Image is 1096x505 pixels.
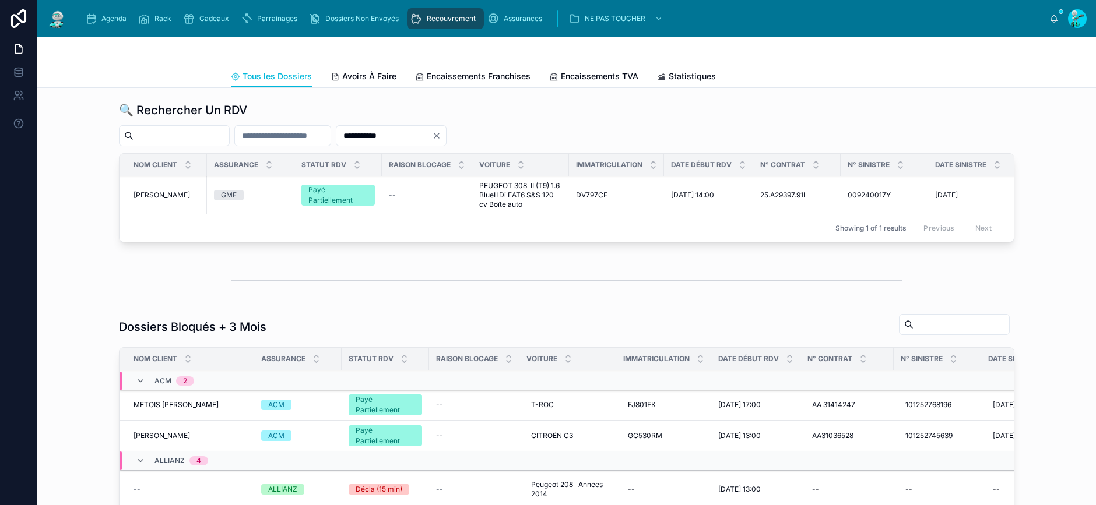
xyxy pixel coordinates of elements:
[835,224,906,233] span: Showing 1 of 1 results
[407,8,484,29] a: Recouvrement
[718,485,793,494] a: [DATE] 13:00
[261,354,305,363] span: Assurance
[135,8,180,29] a: Rack
[718,431,761,440] span: [DATE] 13:00
[848,190,891,200] span: 009240017Y
[526,426,609,445] a: CITROËN C3
[718,431,793,440] a: [DATE] 13:00
[935,160,986,169] span: Date Sinistre
[82,8,135,29] a: Agenda
[623,354,690,363] span: Immatriculation
[427,14,476,23] span: Recouvrement
[988,354,1039,363] span: Date Sinistre
[623,480,704,499] a: --
[576,190,657,200] a: DV797CF
[576,190,607,200] span: DV797CF
[349,425,422,446] a: Payé Partiellement
[576,160,642,169] span: Immatriculation
[807,395,887,414] a: AA 31414247
[669,70,716,82] span: Statistiques
[415,66,531,89] a: Encaissements Franchises
[301,185,375,206] a: Payé Partiellement
[237,8,305,29] a: Parrainages
[221,190,237,200] div: GMF
[935,190,1009,200] a: [DATE]
[349,354,394,363] span: Statut RDV
[119,102,247,118] h1: 🔍 Rechercher Un RDV
[807,354,852,363] span: N° Contrat
[268,484,297,495] div: ALLIANZ
[993,485,1000,494] div: --
[807,426,887,445] a: AA31036528
[134,485,140,494] span: --
[479,160,510,169] span: Voiture
[389,190,465,200] a: --
[268,430,284,441] div: ACM
[154,376,171,386] span: ACM
[504,14,542,23] span: Assurances
[628,485,635,494] div: --
[134,190,200,200] a: [PERSON_NAME]
[988,426,1062,445] a: [DATE]
[342,70,396,82] span: Avoirs À Faire
[231,66,312,88] a: Tous les Dossiers
[308,185,368,206] div: Payé Partiellement
[134,431,190,440] span: [PERSON_NAME]
[134,431,247,440] a: [PERSON_NAME]
[325,14,399,23] span: Dossiers Non Envoyés
[349,484,422,495] a: Décla (15 min)
[718,354,779,363] span: Date Début RDV
[760,190,834,200] a: 25.A29397.91L
[905,485,912,494] div: --
[356,484,402,495] div: Décla (15 min)
[214,160,258,169] span: Assurance
[531,480,605,499] span: Peugeot 208 Années 2014
[101,14,127,23] span: Agenda
[268,400,284,410] div: ACM
[585,14,645,23] span: NE PAS TOUCHER
[134,400,247,409] a: METOIS [PERSON_NAME]
[134,190,190,200] span: [PERSON_NAME]
[901,426,974,445] a: 101252745639
[436,400,512,409] a: --
[935,190,958,200] span: [DATE]
[257,14,297,23] span: Parrainages
[526,395,609,414] a: T-ROC
[565,8,669,29] a: NE PAS TOUCHER
[436,485,443,494] span: --
[623,395,704,414] a: FJ801FK
[427,70,531,82] span: Encaissements Franchises
[812,431,853,440] span: AA31036528
[261,484,335,495] a: ALLIANZ
[657,66,716,89] a: Statistiques
[561,70,638,82] span: Encaissements TVA
[549,66,638,89] a: Encaissements TVA
[436,485,512,494] a: --
[479,181,562,209] a: PEUGEOT 308 II (T9) 1.6 BlueHDi EAT6 S&S 120 cv Boîte auto
[77,6,1049,31] div: scrollable content
[436,400,443,409] span: --
[901,354,943,363] span: N° Sinistre
[134,354,177,363] span: Nom Client
[154,14,171,23] span: Rack
[848,190,921,200] a: 009240017Y
[671,190,714,200] span: [DATE] 14:00
[988,395,1062,414] a: [DATE]
[243,70,312,82] span: Tous les Dossiers
[356,425,415,446] div: Payé Partiellement
[180,8,237,29] a: Cadeaux
[134,485,247,494] a: --
[436,431,512,440] a: --
[214,190,287,200] a: GMF
[484,8,550,29] a: Assurances
[988,480,1062,499] a: --
[356,394,415,415] div: Payé Partiellement
[848,160,890,169] span: N° Sinistre
[119,319,266,335] h1: Dossiers Bloqués + 3 Mois
[671,160,732,169] span: Date Début RDV
[993,400,1016,409] span: [DATE]
[905,400,951,409] span: 101252768196
[261,430,335,441] a: ACM
[718,485,761,494] span: [DATE] 13:00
